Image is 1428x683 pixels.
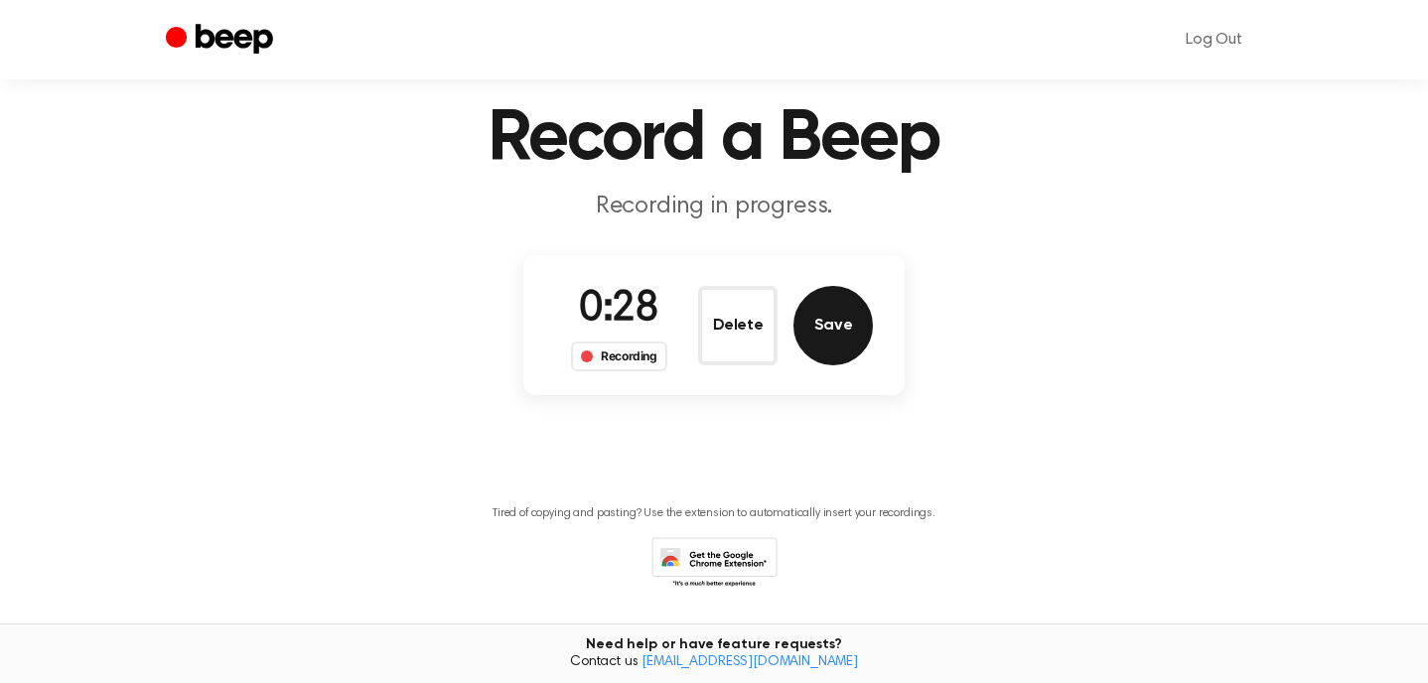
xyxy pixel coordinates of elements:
[1166,16,1262,64] a: Log Out
[12,654,1416,672] span: Contact us
[571,341,667,371] div: Recording
[642,655,858,669] a: [EMAIL_ADDRESS][DOMAIN_NAME]
[793,286,873,365] button: Save Audio Record
[333,191,1095,223] p: Recording in progress.
[493,506,935,521] p: Tired of copying and pasting? Use the extension to automatically insert your recordings.
[206,103,1222,175] h1: Record a Beep
[579,289,658,331] span: 0:28
[698,286,778,365] button: Delete Audio Record
[166,21,278,60] a: Beep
